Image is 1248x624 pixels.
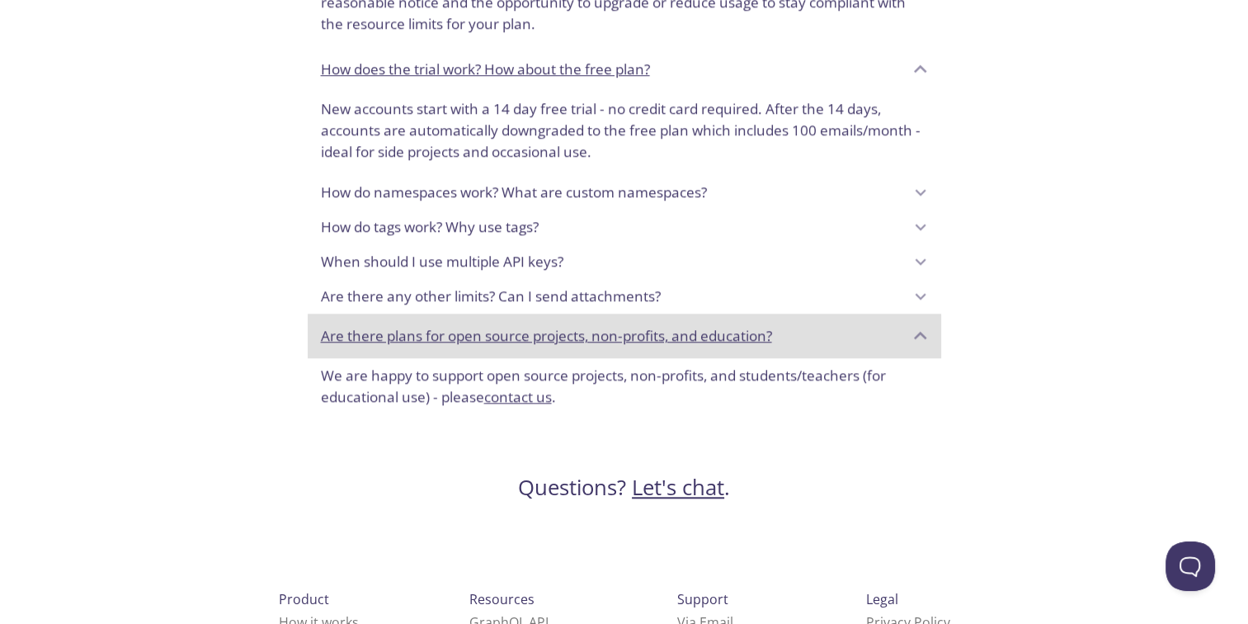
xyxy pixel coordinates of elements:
p: We are happy to support open source projects, non-profits, and students/teachers (for educational... [321,365,928,407]
p: When should I use multiple API keys? [321,251,563,272]
p: Are there any other limits? Can I send attachments? [321,286,661,307]
p: How do namespaces work? What are custom namespaces? [321,182,707,203]
div: How does the trial work? How about the free plan? [308,47,941,92]
div: Are there plans for open source projects, non-profits, and education? [308,358,941,420]
span: Resources [469,590,535,608]
div: Are there any other limits? Can I send attachments? [308,279,941,314]
div: How does the trial work? How about the free plan? [308,92,941,175]
p: How does the trial work? How about the free plan? [321,59,650,80]
span: Product [279,590,329,608]
iframe: Help Scout Beacon - Open [1166,541,1215,591]
div: How do tags work? Why use tags? [308,210,941,244]
p: How do tags work? Why use tags? [321,216,539,238]
div: How do namespaces work? What are custom namespaces? [308,175,941,210]
p: New accounts start with a 14 day free trial - no credit card required. After the 14 days, account... [321,98,928,162]
span: Legal [866,590,898,608]
span: Support [677,590,728,608]
div: Are there plans for open source projects, non-profits, and education? [308,314,941,358]
h3: Questions? . [518,474,730,502]
p: Are there plans for open source projects, non-profits, and education? [321,325,772,347]
a: Let's chat [632,473,724,502]
a: contact us [484,387,552,406]
div: When should I use multiple API keys? [308,244,941,279]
